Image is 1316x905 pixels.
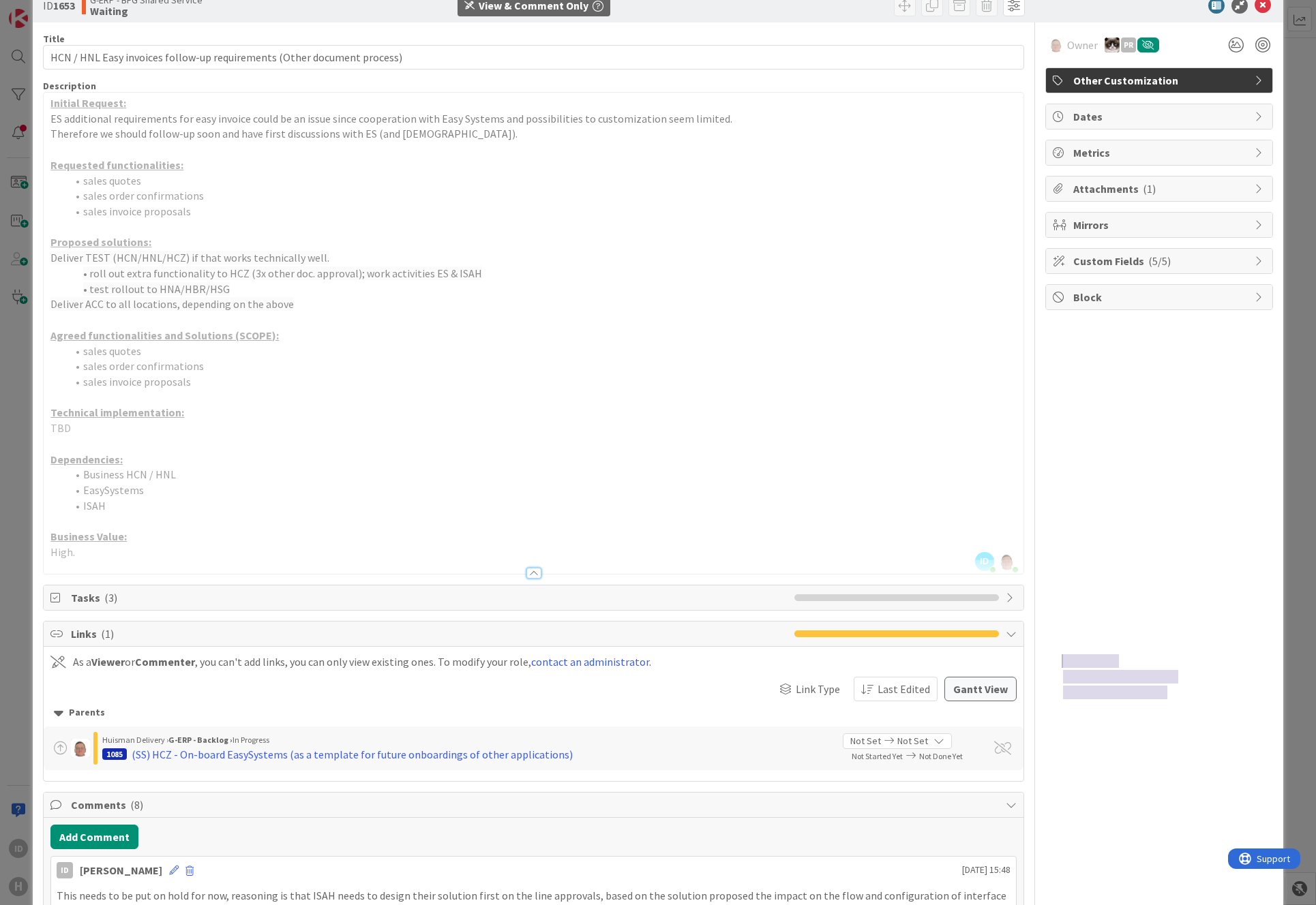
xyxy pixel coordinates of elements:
[50,251,329,264] span: Deliver TEST (HCN/HNL/HCZ) if that works technically well.
[1073,72,1248,89] span: Other Customization
[998,552,1017,571] img: o7atu1bXEz0AwRIxqlOYmU5UxQC1bWsS.png
[1148,254,1171,268] span: ( 5/5 )
[919,751,963,761] span: Not Done Yet
[67,374,1017,390] li: sales invoice proposals
[50,420,1017,436] p: TBD
[83,282,230,296] span: • test rollout to HNA/HBR/HSG
[50,112,732,125] span: ES additional requirements for easy invoice could be an issue since cooperation with Easy Systems...
[50,96,126,110] u: Initial Request:
[71,626,788,642] span: Links
[50,235,151,249] u: Proposed solutions:
[101,627,114,641] span: ( 1 )
[102,735,168,745] span: Huisman Delivery ›
[1073,108,1248,125] span: Dates
[104,591,117,604] span: ( 3 )
[67,343,1017,359] li: sales quotes
[50,405,184,419] u: Technical implementation:
[73,654,651,670] div: As a or , you can't add links, you can only view existing ones. To modify your role, .
[43,80,96,92] span: Description
[67,482,1017,498] li: EasySystems
[1073,181,1248,197] span: Attachments
[57,862,73,878] div: ID
[852,751,903,761] span: Not Started Yet
[50,297,294,311] span: Deliver ACC to all locations, depending on the above
[50,825,138,849] button: Add Comment
[50,544,1017,560] p: High.
[50,530,127,543] u: Business Value:
[1073,144,1248,161] span: Metrics
[71,797,999,813] span: Comments
[1143,182,1156,196] span: ( 1 )
[43,33,65,45] label: Title
[897,734,928,748] span: Not Set
[962,863,1011,877] span: [DATE] 15:48
[71,589,788,606] span: Tasks
[850,734,881,748] span: Not Set
[67,188,1017,204] li: sales order confirmations
[1105,37,1120,52] img: Kv
[67,358,1017,374] li: sales order confirmations
[975,552,994,571] span: ID
[67,467,1017,482] li: Business HCN / HNL
[1121,37,1136,52] div: PR
[43,45,1024,70] input: type card name here...
[90,5,203,16] b: Waiting
[71,739,90,758] img: lD
[50,452,123,466] u: Dependencies:
[91,655,125,669] b: Viewer
[54,705,1013,720] div: Parents
[67,173,1017,189] li: sales quotes
[67,498,1017,514] li: ISAH
[233,735,269,745] span: In Progress
[944,677,1017,701] button: Gantt View
[796,681,840,697] span: Link Type
[50,158,183,172] u: Requested functionalities:
[135,655,195,669] b: Commenter
[102,748,127,760] div: 1085
[80,862,162,878] div: [PERSON_NAME]
[130,798,143,812] span: ( 8 )
[168,735,233,745] b: G-ERP - Backlog ›
[29,2,62,18] span: Support
[531,655,649,669] a: contact an administrator
[1073,253,1248,269] span: Custom Fields
[83,266,482,280] span: • roll out extra functionality to HCZ (3x other doc. approval); work activities ES & ISAH
[50,328,279,342] u: Agreed functionalities and Solutions (SCOPE):
[1048,37,1064,53] img: lD
[1073,289,1248,305] span: Block
[1067,37,1098,53] span: Owner
[50,127,518,140] span: Therefore we should follow-up soon and have first discussions with ES (and [DEMOGRAPHIC_DATA]).
[854,677,938,701] button: Last Edited
[1073,217,1248,233] span: Mirrors
[132,746,573,763] div: (SS) HCZ - On-board EasySystems (as a template for future onboardings of other applications)
[67,204,1017,219] li: sales invoice proposals
[878,681,930,697] span: Last Edited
